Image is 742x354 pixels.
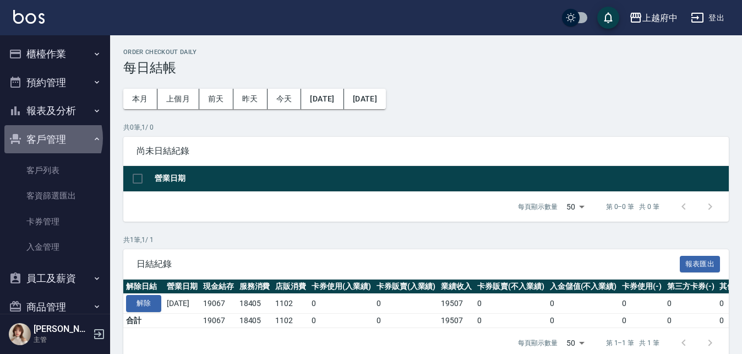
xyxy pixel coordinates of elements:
td: 0 [309,294,374,314]
td: 18405 [237,314,273,328]
p: 每頁顯示數量 [518,202,558,212]
p: 共 0 筆, 1 / 0 [123,122,729,132]
div: 50 [562,192,588,222]
td: 0 [474,294,547,314]
td: 0 [374,294,439,314]
th: 營業日期 [164,280,200,294]
td: 0 [474,314,547,328]
button: 預約管理 [4,68,106,97]
td: 0 [664,294,717,314]
th: 店販消費 [272,280,309,294]
button: 商品管理 [4,293,106,321]
td: 0 [619,314,664,328]
button: 今天 [268,89,302,109]
td: 19507 [438,314,474,328]
button: 本月 [123,89,157,109]
button: 櫃檯作業 [4,40,106,68]
div: 上越府中 [642,11,678,25]
td: 0 [547,294,620,314]
td: 合計 [123,314,164,328]
p: 共 1 筆, 1 / 1 [123,235,729,245]
th: 卡券使用(-) [619,280,664,294]
a: 入金管理 [4,234,106,260]
td: 1102 [272,314,309,328]
p: 第 0–0 筆 共 0 筆 [606,202,659,212]
img: Logo [13,10,45,24]
h3: 每日結帳 [123,60,729,76]
a: 卡券管理 [4,209,106,234]
td: 19067 [200,294,237,314]
th: 業績收入 [438,280,474,294]
th: 解除日結 [123,280,164,294]
button: 上個月 [157,89,199,109]
button: 報表及分析 [4,96,106,125]
th: 服務消費 [237,280,273,294]
td: [DATE] [164,294,200,314]
th: 入金儲值(不入業績) [547,280,620,294]
th: 卡券販賣(入業績) [374,280,439,294]
button: 解除 [126,295,161,312]
td: 0 [547,314,620,328]
p: 主管 [34,335,90,345]
button: 前天 [199,89,233,109]
button: 昨天 [233,89,268,109]
p: 每頁顯示數量 [518,338,558,348]
td: 19507 [438,294,474,314]
td: 1102 [272,294,309,314]
h2: Order checkout daily [123,49,729,56]
button: 客戶管理 [4,125,106,154]
th: 營業日期 [152,166,729,192]
th: 卡券使用(入業績) [309,280,374,294]
span: 尚未日結紀錄 [137,146,716,157]
button: [DATE] [344,89,386,109]
img: Person [9,323,31,345]
a: 客資篩選匯出 [4,183,106,208]
th: 現金結存 [200,280,237,294]
td: 0 [619,294,664,314]
button: 登出 [686,8,729,28]
td: 0 [309,314,374,328]
th: 卡券販賣(不入業績) [474,280,547,294]
td: 18405 [237,294,273,314]
button: 員工及薪資 [4,264,106,293]
button: 上越府中 [625,7,682,29]
a: 客戶列表 [4,158,106,183]
td: 0 [664,314,717,328]
td: 0 [374,314,439,328]
button: [DATE] [301,89,343,109]
h5: [PERSON_NAME] [34,324,90,335]
button: 報表匯出 [680,256,721,273]
p: 第 1–1 筆 共 1 筆 [606,338,659,348]
a: 報表匯出 [680,258,721,269]
span: 日結紀錄 [137,259,680,270]
th: 第三方卡券(-) [664,280,717,294]
td: 19067 [200,314,237,328]
button: save [597,7,619,29]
